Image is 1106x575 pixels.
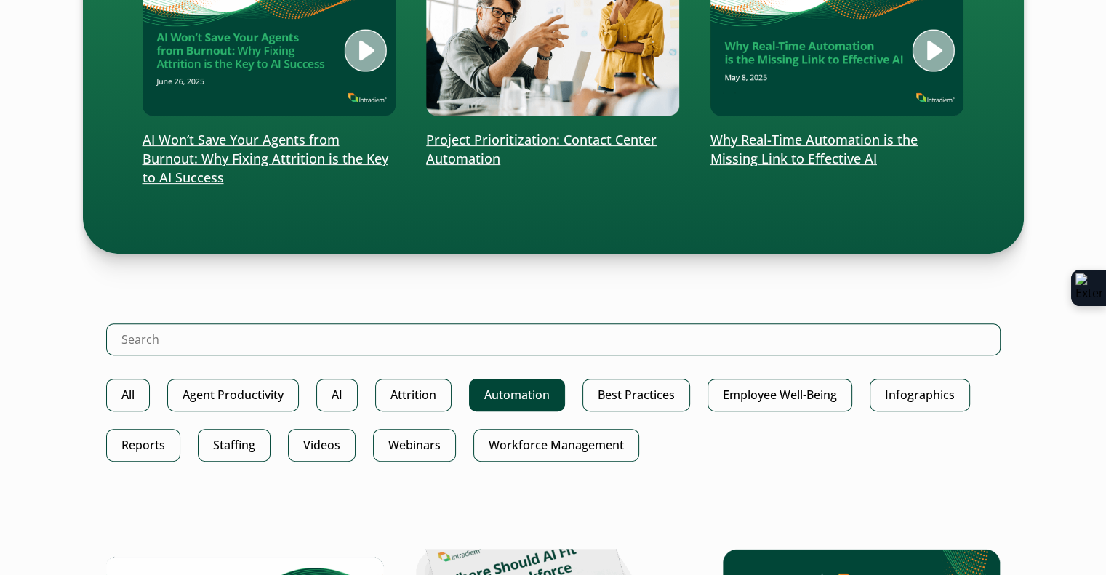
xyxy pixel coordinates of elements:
input: Search [106,323,1001,355]
a: AI [316,379,358,411]
a: Reports [106,429,180,462]
a: Employee Well-Being [708,379,852,411]
p: Why Real-Time Automation is the Missing Link to Effective AI [710,131,964,169]
a: Infographics [870,379,970,411]
form: Search Intradiem [106,323,1001,379]
a: Videos [288,429,356,462]
a: Attrition [375,379,452,411]
a: Agent Productivity [167,379,299,411]
a: Workforce Management [473,429,639,462]
a: Webinars [373,429,456,462]
a: All [106,379,150,411]
a: Best Practices [582,379,690,411]
p: AI Won’t Save Your Agents from Burnout: Why Fixing Attrition is the Key to AI Success [143,131,396,188]
a: Automation [469,379,565,411]
a: Staffing [198,429,271,462]
p: Project Prioritization: Contact Center Automation [426,131,680,169]
img: Extension Icon [1075,273,1102,302]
